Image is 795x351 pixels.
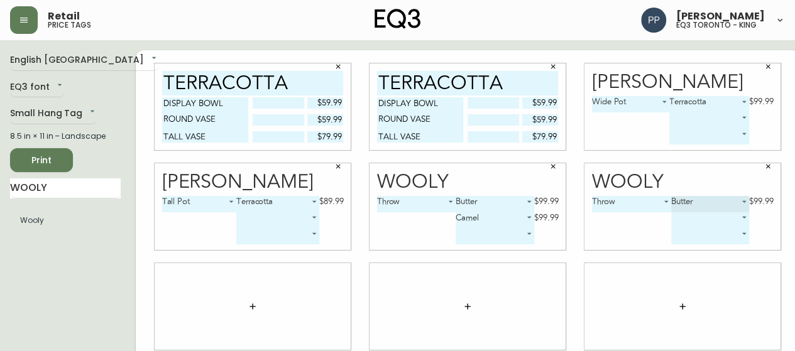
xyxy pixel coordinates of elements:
div: EQ3 font [10,77,65,98]
div: Terracotta [669,96,749,112]
img: 93ed64739deb6bac3372f15ae91c6632 [641,8,666,33]
div: Terracotta [236,196,319,212]
input: price excluding $ [307,114,344,126]
textarea: DISPLAY BOWL ROUND VASE TALL VASE [377,97,463,143]
h5: eq3 toronto - king [676,21,757,29]
img: logo [375,9,421,29]
div: Small Hang Tag [10,104,97,124]
div: Tall Pot [162,196,236,212]
div: Wooly [592,173,774,192]
textarea: DISPLAY BOWL ROUND VASE TALL VASE [162,97,248,143]
div: Wide Pot [592,96,669,112]
input: Search [10,178,121,198]
div: [PERSON_NAME] [162,173,344,192]
span: Print [20,153,63,168]
div: Butter [671,196,749,212]
div: 8.5 in × 11 in – Landscape [10,131,121,142]
div: English [GEOGRAPHIC_DATA] [10,50,159,71]
div: Wooly [377,173,559,192]
div: $99.99 [749,96,774,107]
div: $89.99 [319,196,344,207]
input: price excluding $ [307,97,344,109]
div: $99.99 [749,196,774,207]
button: Print [10,148,73,172]
span: [PERSON_NAME] [676,11,765,21]
div: Camel [456,212,534,229]
div: Throw [377,196,456,212]
input: price excluding $ [307,131,344,143]
h5: price tags [48,21,91,29]
div: Throw [592,196,672,212]
div: [PERSON_NAME] [592,73,774,92]
div: $99.99 [534,212,559,224]
div: $99.99 [534,196,559,207]
li: Small Hang Tag [10,210,121,231]
span: Retail [48,11,80,21]
div: Butter [456,196,534,212]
